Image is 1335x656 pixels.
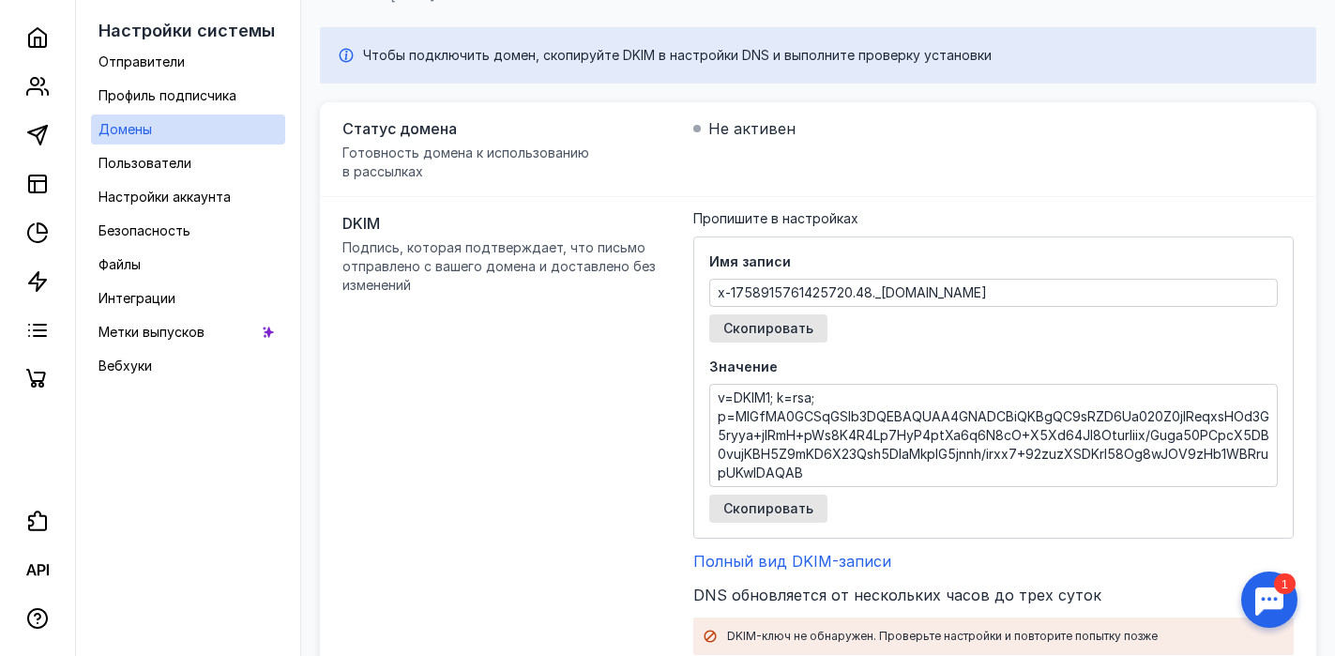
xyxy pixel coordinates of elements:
button: Скопировать [709,495,827,523]
span: Скопировать [723,321,813,337]
span: Отправители [99,53,185,69]
a: Безопасность [91,216,285,246]
span: Настройки системы [99,21,275,40]
a: Профиль подписчика [91,81,285,111]
span: Статус домена [342,119,457,138]
span: Метки выпусков [99,324,205,340]
span: Домены [99,121,152,137]
span: DNS обновляется от нескольких часов до трех суток [693,584,1101,606]
div: 1 [42,11,64,32]
div: DKIM-ключ не обнаружен. Проверьте настройки и повторите попытку позже [727,627,1284,646]
a: Пользователи [91,148,285,178]
a: Домены [91,114,285,145]
textarea: x-1758915761425720.48._[DOMAIN_NAME] [710,280,1277,306]
a: Вебхуки [91,351,285,381]
a: Метки выпусков [91,317,285,347]
span: Значение [709,358,1278,376]
a: Настройки аккаунта [91,182,285,212]
span: Не активен [708,117,796,140]
span: DKIM [342,214,380,233]
span: Настройки аккаунта [99,189,231,205]
a: Отправители [91,47,285,77]
div: Чтобы подключить домен, скопируйте DKIM в настройки DNS и выполните проверку установки [363,46,1297,65]
div: Пропишите в настройках [693,212,1088,225]
span: Готовность домена к использованию в рассылках [342,145,589,179]
a: Интеграции [91,283,285,313]
span: Вебхуки [99,358,152,374]
button: Скопировать [709,314,827,343]
textarea: v=DKIM1; k=rsa; p=MIGfMA0GCSqGSIb3DQEBAQUAA4GNADCBiQKBgQC9sRZD6Ua020Z0jIReqxsHOd3G5ryya+jlRmH+pWs... [710,385,1277,486]
span: Подпись, которая подтверждает, что письмо отправлено с вашего домена и доставлено без изменений [342,239,656,293]
span: Скопировать [723,501,813,517]
span: Профиль подписчика [99,87,236,103]
span: Файлы [99,256,141,272]
span: Имя записи [709,252,1278,271]
span: Безопасность [99,222,190,238]
span: Пользователи [99,155,191,171]
button: Полный вид DKIM-записи [693,552,891,571]
span: Интеграции [99,290,175,306]
a: Файлы [91,250,285,280]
